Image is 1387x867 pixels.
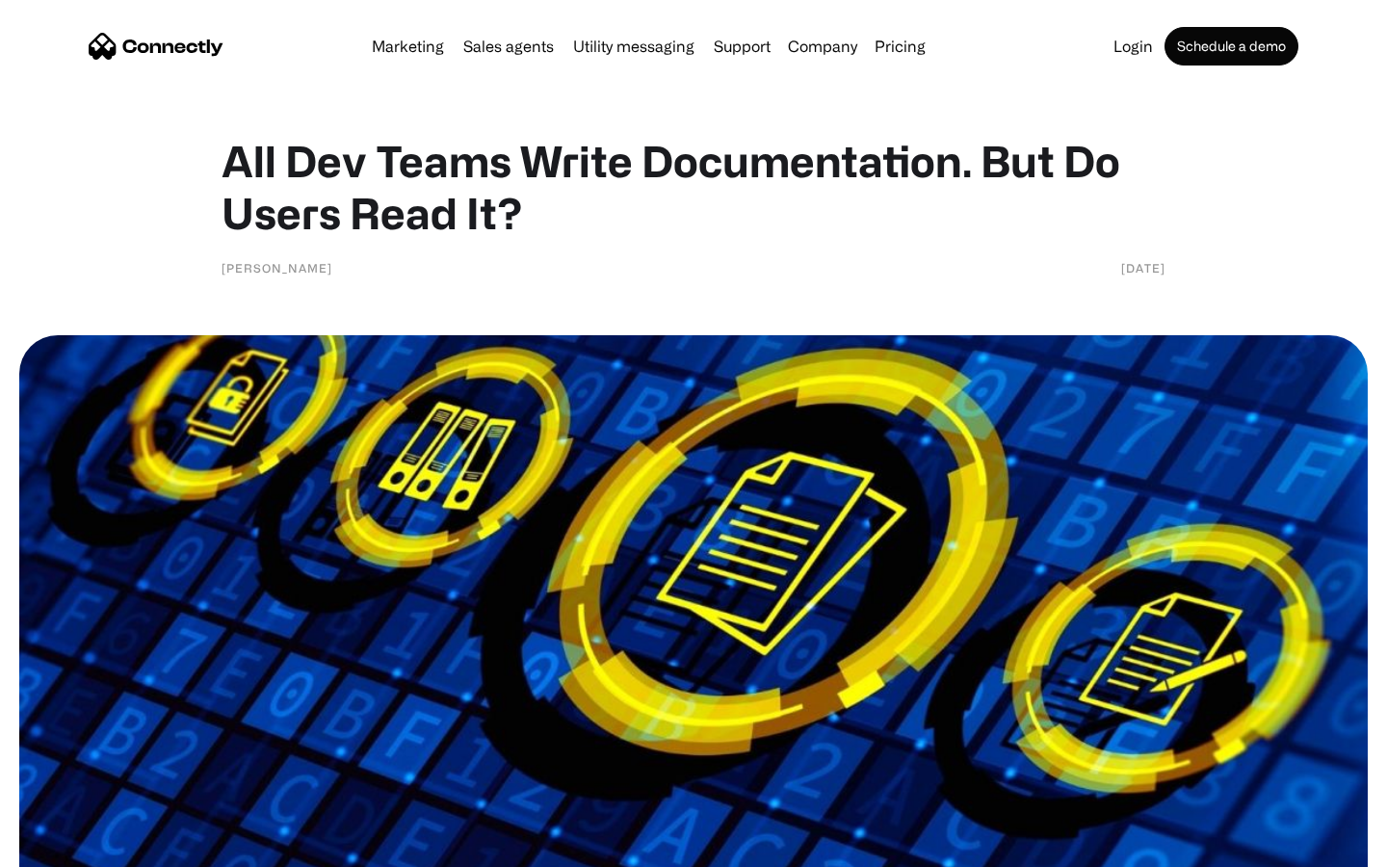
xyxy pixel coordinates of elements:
[867,39,933,54] a: Pricing
[222,258,332,277] div: [PERSON_NAME]
[1165,27,1298,66] a: Schedule a demo
[456,39,562,54] a: Sales agents
[39,833,116,860] ul: Language list
[1121,258,1165,277] div: [DATE]
[788,33,857,60] div: Company
[1106,39,1161,54] a: Login
[19,833,116,860] aside: Language selected: English
[706,39,778,54] a: Support
[364,39,452,54] a: Marketing
[565,39,702,54] a: Utility messaging
[222,135,1165,239] h1: All Dev Teams Write Documentation. But Do Users Read It?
